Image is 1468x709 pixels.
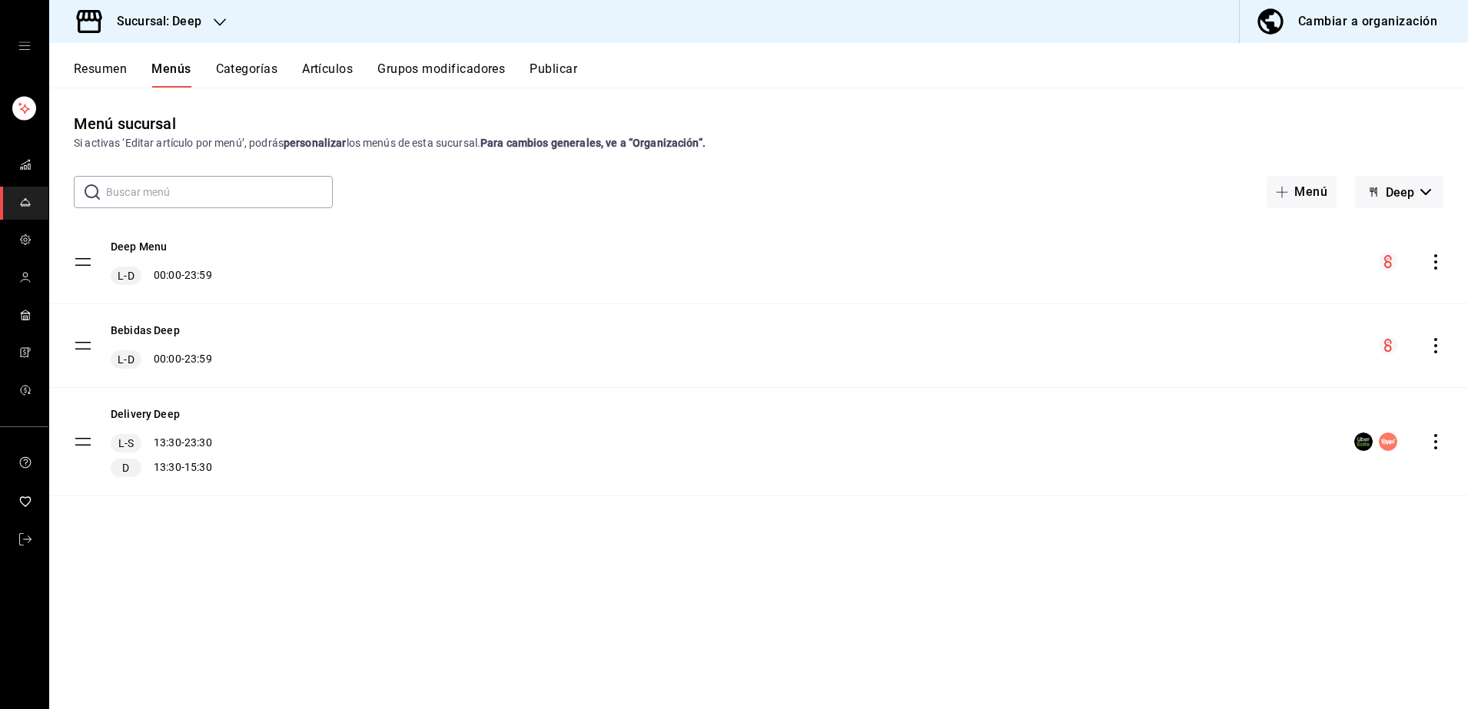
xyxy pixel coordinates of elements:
button: open drawer [18,40,31,52]
button: Menú [1267,176,1337,208]
div: Si activas ‘Editar artículo por menú’, podrás los menús de esta sucursal. [74,135,1443,151]
button: Artículos [302,61,353,88]
button: Deep Menu [111,239,167,254]
div: 13:30 - 15:30 [111,459,212,477]
button: Delivery Deep [111,406,180,422]
span: L-S [115,436,137,451]
button: Bebidas Deep [111,323,180,338]
strong: personalizar [284,137,347,149]
button: Grupos modificadores [377,61,505,88]
div: 00:00 - 23:59 [111,267,212,285]
span: L-D [115,352,137,367]
button: drag [74,432,92,451]
span: Deep [1386,185,1414,200]
div: Cambiar a organización [1298,11,1437,32]
button: Deep [1355,176,1443,208]
h3: Sucursal: Deep [105,12,201,31]
button: drag [74,336,92,355]
div: 00:00 - 23:59 [111,350,212,369]
button: Menús [151,61,191,88]
span: D [119,460,132,475]
div: navigation tabs [74,61,1468,88]
span: L-D [115,268,137,283]
div: Menú sucursal [74,112,176,135]
button: actions [1428,434,1443,449]
strong: Para cambios generales, ve a “Organización”. [480,137,706,149]
button: actions [1428,338,1443,353]
button: Publicar [530,61,577,88]
div: 13:30 - 23:30 [111,434,212,452]
button: Categorías [216,61,278,88]
button: drag [74,253,92,271]
button: actions [1428,254,1443,270]
input: Buscar menú [106,177,333,207]
table: menu-maker-table [49,220,1468,496]
button: Resumen [74,61,127,88]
